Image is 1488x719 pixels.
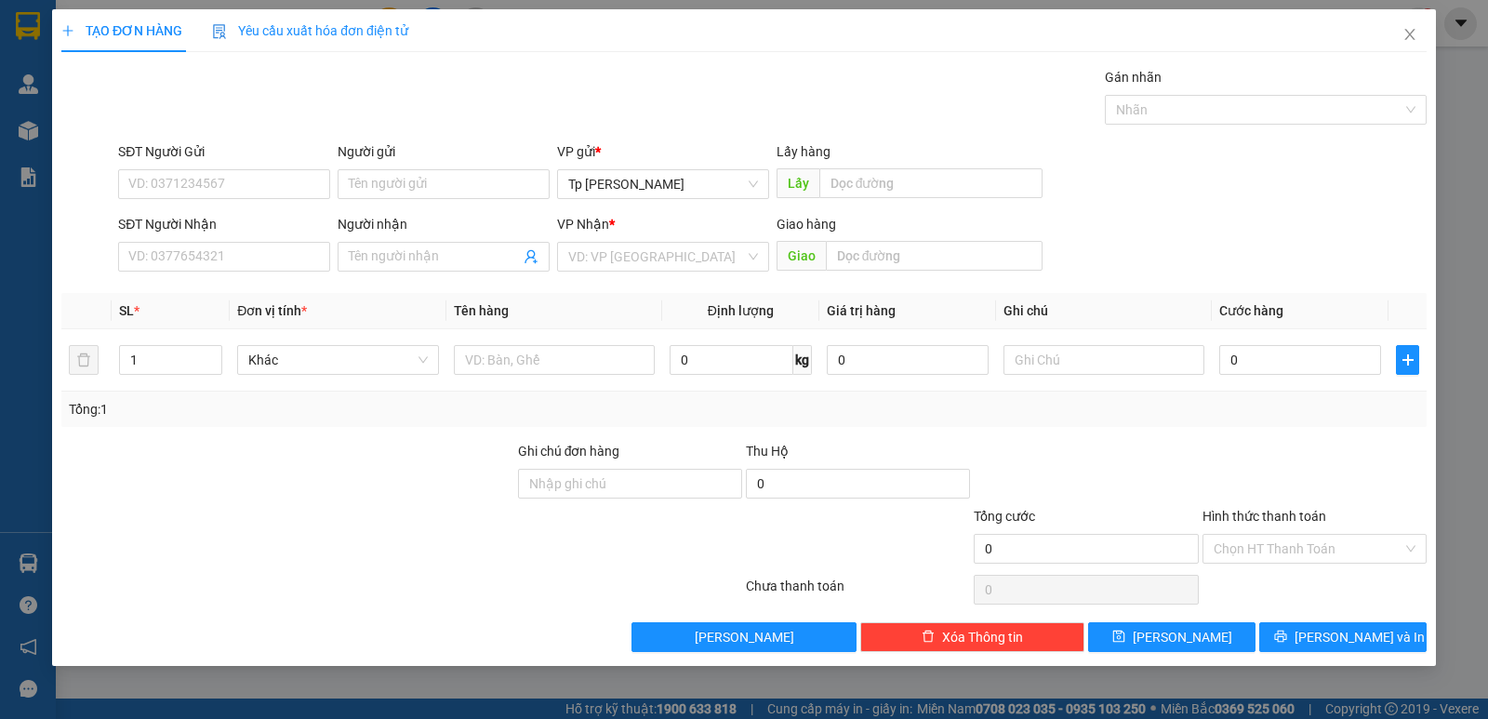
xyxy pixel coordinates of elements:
[1088,622,1255,652] button: save[PERSON_NAME]
[1397,353,1418,367] span: plus
[942,627,1023,647] span: Xóa Thông tin
[568,170,758,198] span: Tp Hồ Chí Minh
[827,345,989,375] input: 0
[1384,9,1436,61] button: Close
[860,622,1084,652] button: deleteXóa Thông tin
[61,24,74,37] span: plus
[996,293,1212,329] th: Ghi chú
[1112,630,1125,645] span: save
[118,214,330,234] div: SĐT Người Nhận
[827,303,896,318] span: Giá trị hàng
[118,141,330,162] div: SĐT Người Gửi
[237,303,307,318] span: Đơn vị tính
[212,23,408,38] span: Yêu cầu xuất hóa đơn điện tử
[777,241,826,271] span: Giao
[248,346,427,374] span: Khác
[518,444,620,459] label: Ghi chú đơn hàng
[819,168,1043,198] input: Dọc đường
[338,141,550,162] div: Người gửi
[631,622,856,652] button: [PERSON_NAME]
[1219,303,1283,318] span: Cước hàng
[974,509,1035,524] span: Tổng cước
[1295,627,1425,647] span: [PERSON_NAME] và In
[1396,345,1419,375] button: plus
[119,303,134,318] span: SL
[524,249,538,264] span: user-add
[557,217,609,232] span: VP Nhận
[744,576,972,608] div: Chưa thanh toán
[518,469,742,499] input: Ghi chú đơn hàng
[793,345,812,375] span: kg
[61,23,182,38] span: TẠO ĐƠN HÀNG
[708,303,774,318] span: Định lượng
[777,217,836,232] span: Giao hàng
[777,144,830,159] span: Lấy hàng
[69,399,576,419] div: Tổng: 1
[1202,509,1326,524] label: Hình thức thanh toán
[1003,345,1204,375] input: Ghi Chú
[557,141,769,162] div: VP gửi
[69,345,99,375] button: delete
[454,345,655,375] input: VD: Bàn, Ghế
[1133,627,1232,647] span: [PERSON_NAME]
[922,630,935,645] span: delete
[826,241,1043,271] input: Dọc đường
[1259,622,1427,652] button: printer[PERSON_NAME] và In
[1105,70,1162,85] label: Gán nhãn
[695,627,794,647] span: [PERSON_NAME]
[338,214,550,234] div: Người nhận
[1402,27,1417,42] span: close
[777,168,819,198] span: Lấy
[212,24,227,39] img: icon
[746,444,789,459] span: Thu Hộ
[454,303,509,318] span: Tên hàng
[1274,630,1287,645] span: printer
